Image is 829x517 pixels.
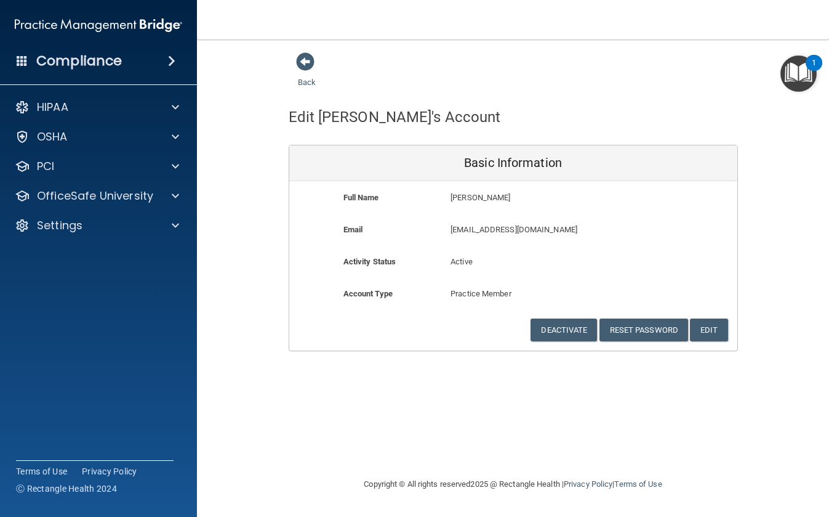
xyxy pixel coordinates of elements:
b: Full Name [343,193,379,202]
h4: Edit [PERSON_NAME]'s Account [289,109,501,125]
a: Privacy Policy [82,465,137,478]
a: Privacy Policy [564,479,612,489]
p: Practice Member [451,287,575,301]
p: HIPAA [37,100,68,115]
p: [PERSON_NAME] [451,190,647,205]
b: Account Type [343,289,393,298]
a: HIPAA [15,100,179,115]
p: [EMAIL_ADDRESS][DOMAIN_NAME] [451,222,647,237]
p: Settings [37,218,82,233]
p: OSHA [37,129,68,144]
a: Terms of Use [16,465,67,478]
button: Open Resource Center, 1 new notification [780,55,817,92]
div: 1 [812,63,816,79]
a: OfficeSafe University [15,189,179,203]
b: Activity Status [343,257,396,266]
a: Settings [15,218,179,233]
button: Edit [690,319,727,341]
a: OSHA [15,129,179,144]
div: Basic Information [289,145,737,181]
span: Ⓒ Rectangle Health 2024 [16,482,117,495]
a: Terms of Use [614,479,662,489]
p: Active [451,254,575,269]
a: Back [298,63,316,87]
p: PCI [37,159,54,174]
div: Copyright © All rights reserved 2025 @ Rectangle Health | | [289,465,738,504]
a: PCI [15,159,179,174]
p: OfficeSafe University [37,189,153,203]
img: PMB logo [15,13,182,38]
button: Deactivate [531,319,597,341]
h4: Compliance [36,52,122,70]
b: Email [343,225,363,234]
button: Reset Password [599,319,688,341]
